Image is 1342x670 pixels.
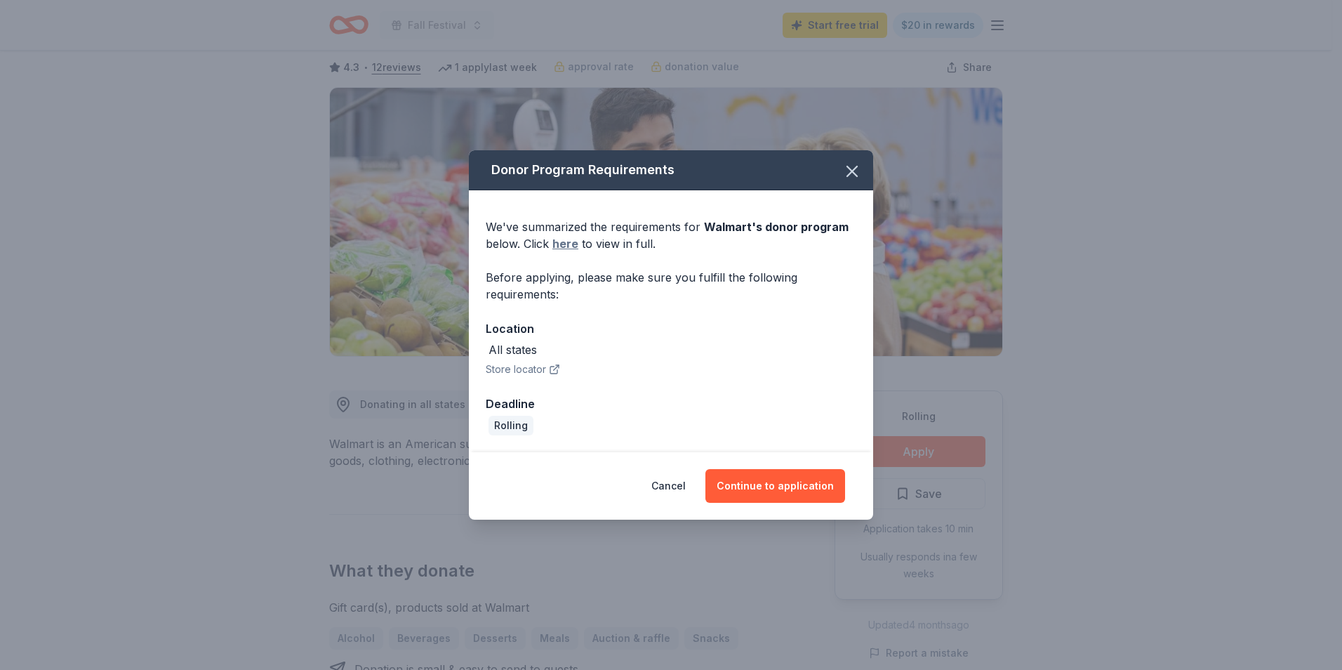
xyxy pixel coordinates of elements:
div: Donor Program Requirements [469,150,873,190]
span: Walmart 's donor program [704,220,849,234]
button: Continue to application [705,469,845,503]
div: Rolling [489,416,533,435]
button: Store locator [486,361,560,378]
a: here [552,235,578,252]
div: Before applying, please make sure you fulfill the following requirements: [486,269,856,303]
div: All states [489,341,537,358]
div: Location [486,320,856,338]
div: Deadline [486,395,856,413]
div: We've summarized the requirements for below. Click to view in full. [486,218,856,252]
button: Cancel [651,469,686,503]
